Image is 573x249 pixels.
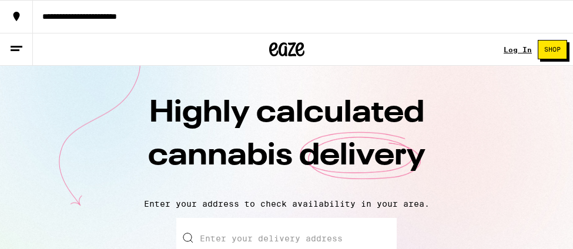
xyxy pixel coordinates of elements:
[12,199,561,208] p: Enter your address to check availability in your area.
[538,40,567,59] button: Shop
[504,46,532,53] a: Log In
[544,46,561,53] span: Shop
[532,40,573,59] a: Shop
[81,92,492,190] h1: Highly calculated cannabis delivery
